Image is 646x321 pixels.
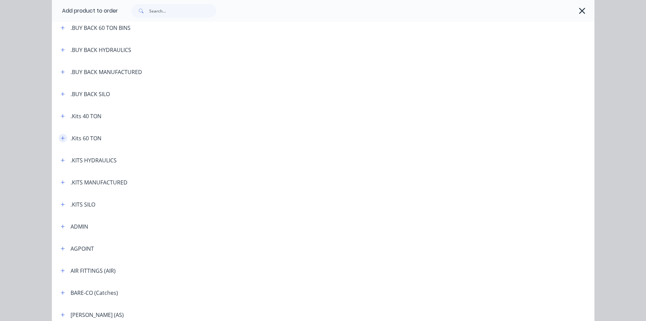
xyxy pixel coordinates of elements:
[71,68,142,76] div: .BUY BACK MANUFACTURED
[71,267,116,275] div: AIR FITTINGS (AIR)
[71,134,101,142] div: .Kits 60 TON
[149,4,216,18] input: Search...
[71,245,94,253] div: AGPOINT
[71,311,124,319] div: [PERSON_NAME] (AS)
[71,222,88,231] div: ADMIN
[71,46,131,54] div: .BUY BACK HYDRAULICS
[71,178,128,186] div: .KITS MANUFACTURED
[71,289,118,297] div: BARE-CO (Catches)
[71,156,117,164] div: .KITS HYDRAULICS
[71,112,101,120] div: .Kits 40 TON
[71,90,110,98] div: .BUY BACK SILO
[71,24,131,32] div: .BUY BACK 60 TON BINS
[71,200,95,209] div: .KITS SILO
